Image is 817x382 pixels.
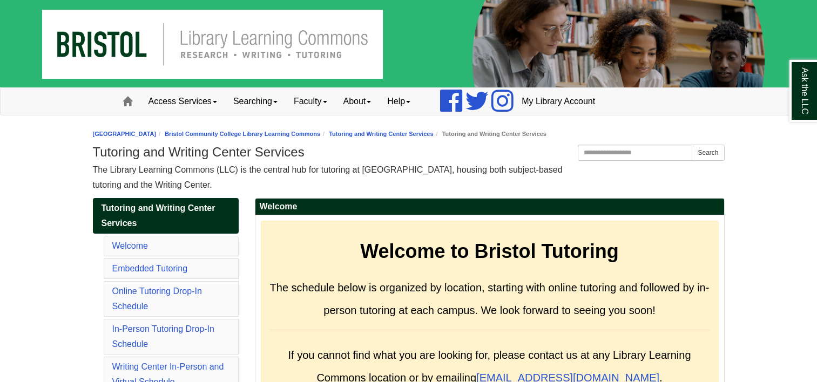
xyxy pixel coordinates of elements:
button: Search [692,145,724,161]
a: Access Services [140,88,225,115]
a: Tutoring and Writing Center Services [93,198,239,234]
a: Faculty [286,88,335,115]
a: Tutoring and Writing Center Services [329,131,433,137]
a: About [335,88,380,115]
a: In-Person Tutoring Drop-In Schedule [112,324,214,349]
a: Welcome [112,241,148,250]
a: Bristol Community College Library Learning Commons [165,131,320,137]
strong: Welcome to Bristol Tutoring [360,240,619,262]
span: The schedule below is organized by location, starting with online tutoring and followed by in-per... [270,282,710,316]
li: Tutoring and Writing Center Services [434,129,546,139]
span: Tutoring and Writing Center Services [102,203,215,228]
h1: Tutoring and Writing Center Services [93,145,725,160]
h2: Welcome [255,199,724,215]
a: Searching [225,88,286,115]
a: My Library Account [514,88,603,115]
a: Help [379,88,418,115]
a: [GEOGRAPHIC_DATA] [93,131,157,137]
a: Embedded Tutoring [112,264,188,273]
a: Online Tutoring Drop-In Schedule [112,286,202,311]
span: The Library Learning Commons (LLC) is the central hub for tutoring at [GEOGRAPHIC_DATA], housing ... [93,165,563,189]
nav: breadcrumb [93,129,725,139]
